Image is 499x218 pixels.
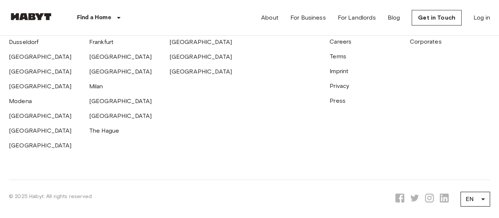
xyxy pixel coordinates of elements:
a: [GEOGRAPHIC_DATA] [9,53,72,60]
a: For Landlords [338,13,376,22]
a: Frankfurt [89,38,114,45]
a: Careers [330,38,351,45]
a: [GEOGRAPHIC_DATA] [9,68,72,75]
a: About [261,13,279,22]
a: Milan [89,83,103,90]
a: [GEOGRAPHIC_DATA] [89,68,152,75]
a: [GEOGRAPHIC_DATA] [9,127,72,134]
a: The Hague [89,127,119,134]
a: Press [330,97,345,104]
a: Opens a new tab to Habyt X page [410,194,419,205]
a: Dusseldorf [9,38,39,45]
a: Modena [9,98,32,105]
a: [GEOGRAPHIC_DATA] [169,68,232,75]
a: [GEOGRAPHIC_DATA] [89,98,152,105]
a: Blog [388,13,400,22]
a: Log in [473,13,490,22]
a: Corporates [410,38,442,45]
div: EN [461,189,490,210]
a: [GEOGRAPHIC_DATA] [9,112,72,119]
a: [GEOGRAPHIC_DATA] [169,53,232,60]
img: Habyt [9,13,53,20]
a: [GEOGRAPHIC_DATA] [9,83,72,90]
a: [GEOGRAPHIC_DATA] [89,53,152,60]
span: © 2025 Habyt. All rights reserved. [9,193,93,200]
a: Opens a new tab to Habyt LinkedIn page [440,194,449,205]
a: [GEOGRAPHIC_DATA] [9,142,72,149]
a: [GEOGRAPHIC_DATA] [169,38,232,45]
a: Privacy [330,82,349,89]
a: Get in Touch [412,10,462,25]
a: Opens a new tab to Habyt Facebook page [395,194,404,205]
a: For Business [290,13,326,22]
p: Find a Home [77,13,111,22]
a: [GEOGRAPHIC_DATA] [89,112,152,119]
a: Imprint [330,68,348,75]
a: Opens a new tab to Habyt Instagram page [425,194,434,205]
a: Terms [330,53,346,60]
